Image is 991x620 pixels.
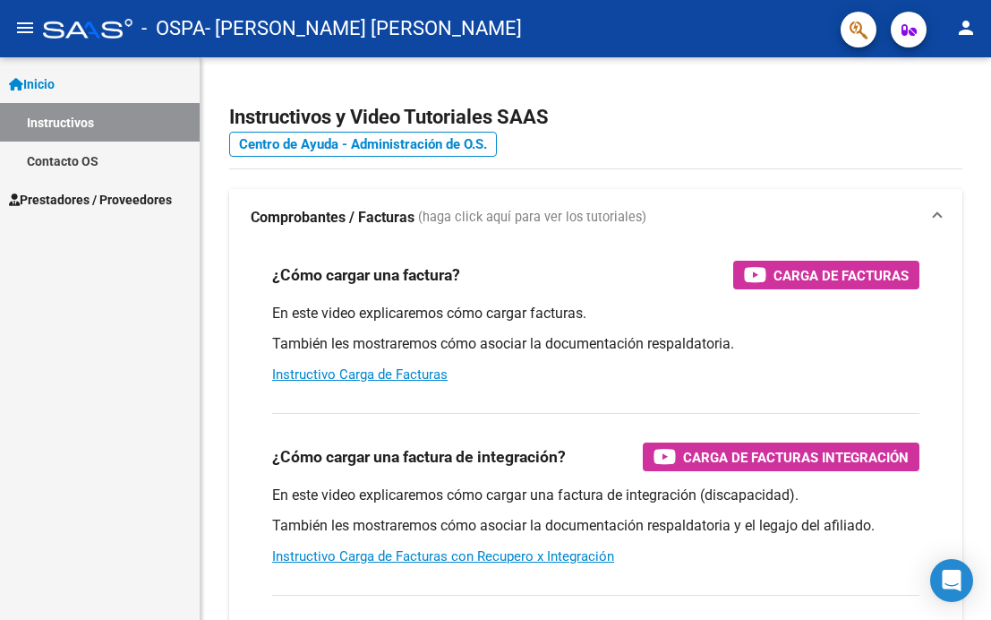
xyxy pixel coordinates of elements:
span: Carga de Facturas Integración [683,446,909,469]
h2: Instructivos y Video Tutoriales SAAS [229,100,962,134]
p: También les mostraremos cómo asociar la documentación respaldatoria. [272,334,919,354]
mat-expansion-panel-header: Comprobantes / Facturas (haga click aquí para ver los tutoriales) [229,189,962,246]
p: También les mostraremos cómo asociar la documentación respaldatoria y el legajo del afiliado. [272,516,919,536]
p: En este video explicaremos cómo cargar una factura de integración (discapacidad). [272,486,919,505]
button: Carga de Facturas [733,261,919,289]
span: Inicio [9,74,55,94]
div: Open Intercom Messenger [930,559,973,602]
a: Instructivo Carga de Facturas [272,366,448,383]
a: Centro de Ayuda - Administración de O.S. [229,132,497,157]
span: Carga de Facturas [773,264,909,287]
button: Carga de Facturas Integración [643,443,919,471]
span: - [PERSON_NAME] [PERSON_NAME] [205,9,522,48]
strong: Comprobantes / Facturas [251,208,414,228]
h3: ¿Cómo cargar una factura? [272,263,460,288]
span: (haga click aquí para ver los tutoriales) [418,208,646,228]
mat-icon: menu [14,17,36,39]
a: Instructivo Carga de Facturas con Recupero x Integración [272,548,614,564]
h3: ¿Cómo cargar una factura de integración? [272,444,566,469]
p: En este video explicaremos cómo cargar facturas. [272,304,919,323]
span: - OSPA [141,9,205,48]
span: Prestadores / Proveedores [9,190,172,210]
mat-icon: person [955,17,977,39]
